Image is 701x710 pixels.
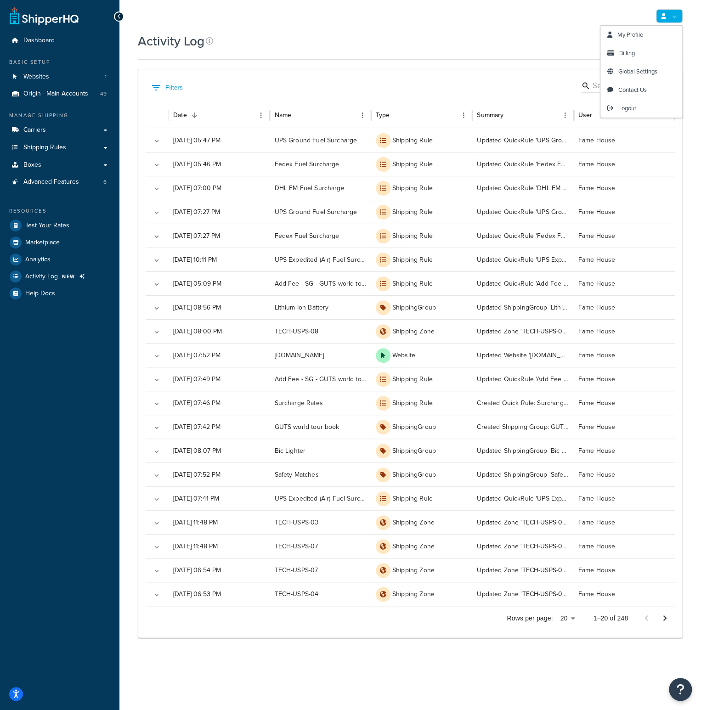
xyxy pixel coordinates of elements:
[7,174,113,191] a: Advanced Features 6
[656,609,674,627] button: Go to next page
[150,278,163,291] button: Expand
[23,37,55,45] span: Dashboard
[270,248,371,271] div: UPS Expedited (Air) Fuel Surcharge Collection
[254,109,267,122] button: Menu
[600,26,682,44] li: My Profile
[574,152,675,176] div: Fame House
[23,178,79,186] span: Advanced Features
[270,295,371,319] div: Lithium Ion Battery
[574,200,675,224] div: Fame House
[7,58,113,66] div: Basic Setup
[392,231,433,241] p: Shipping Rule
[169,319,270,343] div: [DATE] 08:00 PM
[600,44,682,62] a: Billing
[105,73,107,81] span: 1
[7,139,113,156] a: Shipping Rules
[559,109,571,122] button: Menu
[392,399,433,408] p: Shipping Rule
[270,439,371,462] div: Bic Lighter
[600,81,682,99] a: Contact Us
[7,85,113,102] li: Origins
[600,62,682,81] li: Global Settings
[150,206,163,219] button: Expand
[169,558,270,582] div: [DATE] 06:54 PM
[574,367,675,391] div: Fame House
[7,68,113,85] a: Websites 1
[472,152,573,176] div: Updated QuickRule 'Fedex Fuel Surcharge': By a Percentage
[472,415,573,439] div: Created Shipping Group: GUTS world tour book
[392,303,436,312] p: ShippingGroup
[574,486,675,510] div: Fame House
[472,391,573,415] div: Created Quick Rule: Surcharge Rates
[392,470,436,479] p: ShippingGroup
[150,373,163,386] button: Expand
[392,327,435,336] p: Shipping Zone
[472,224,573,248] div: Updated QuickRule 'Fedex Fuel Surcharge': By a Percentage
[150,541,163,553] button: Expand
[270,152,371,176] div: Fedex Fuel Surcharge
[270,462,371,486] div: Safety Matches
[472,582,573,606] div: Updated Zone 'TECH-USPS-04': ZIP/Postcodes
[270,200,371,224] div: UPS Ground Fuel Surcharge
[169,224,270,248] div: [DATE] 07:27 PM
[472,200,573,224] div: Updated QuickRule 'UPS Ground Fuel Surcharge': By a Percentage
[270,534,371,558] div: TECH-USPS-07
[169,248,270,271] div: [DATE] 10:11 PM
[149,80,185,95] button: Show filters
[592,81,659,91] input: Search…
[392,566,435,575] p: Shipping Zone
[356,109,369,122] button: Menu
[574,582,675,606] div: Fame House
[23,144,66,152] span: Shipping Rules
[270,271,371,295] div: Add Fee - SG - GUTS world tour book
[150,469,163,482] button: Expand
[173,110,187,120] div: Date
[23,73,49,81] span: Websites
[7,285,113,302] a: Help Docs
[7,112,113,119] div: Manage Shipping
[169,582,270,606] div: [DATE] 06:53 PM
[25,222,69,230] span: Test Your Rates
[7,251,113,268] li: Analytics
[23,161,41,169] span: Boxes
[169,486,270,510] div: [DATE] 07:41 PM
[150,493,163,506] button: Expand
[472,295,573,319] div: Updated ShippingGroup 'Lithium Ion Battery': Internal Description (optional), Zones
[169,439,270,462] div: [DATE] 08:07 PM
[169,176,270,200] div: [DATE] 07:00 PM
[472,176,573,200] div: Updated QuickRule 'DHL EM Fuel Surcharge': By a Flat Rate
[169,415,270,439] div: [DATE] 07:42 PM
[169,271,270,295] div: [DATE] 05:09 PM
[25,256,51,264] span: Analytics
[169,391,270,415] div: [DATE] 07:46 PM
[7,122,113,139] li: Carriers
[390,109,403,122] button: Sort
[23,90,88,98] span: Origin - Main Accounts
[7,234,113,251] a: Marketplace
[574,248,675,271] div: Fame House
[169,510,270,534] div: [DATE] 11:48 PM
[472,534,573,558] div: Updated Zone 'TECH-USPS-07': ZIP/Postcodes
[188,109,201,122] button: Sort
[600,99,682,118] a: Logout
[472,367,573,391] div: Updated QuickRule 'Add Fee - SG - GUTS world tour book': Shipping Rule Name, Internal Description...
[25,290,55,298] span: Help Docs
[618,85,647,94] span: Contact Us
[574,176,675,200] div: Fame House
[618,104,636,113] span: Logout
[574,224,675,248] div: Fame House
[472,128,573,152] div: Updated QuickRule 'UPS Ground Fuel Surcharge': By a Percentage
[392,494,433,503] p: Shipping Rule
[574,462,675,486] div: Fame House
[574,510,675,534] div: Fame House
[10,7,79,25] a: ShipperHQ Home
[270,582,371,606] div: TECH-USPS-04
[270,415,371,439] div: GUTS world tour book
[7,85,113,102] a: Origin - Main Accounts 49
[392,446,436,456] p: ShippingGroup
[472,271,573,295] div: Updated QuickRule 'Add Fee - SG - GUTS world tour book': Internal Description (optional), By a Fl...
[270,391,371,415] div: Surcharge Rates
[150,517,163,530] button: Expand
[150,302,163,315] button: Expand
